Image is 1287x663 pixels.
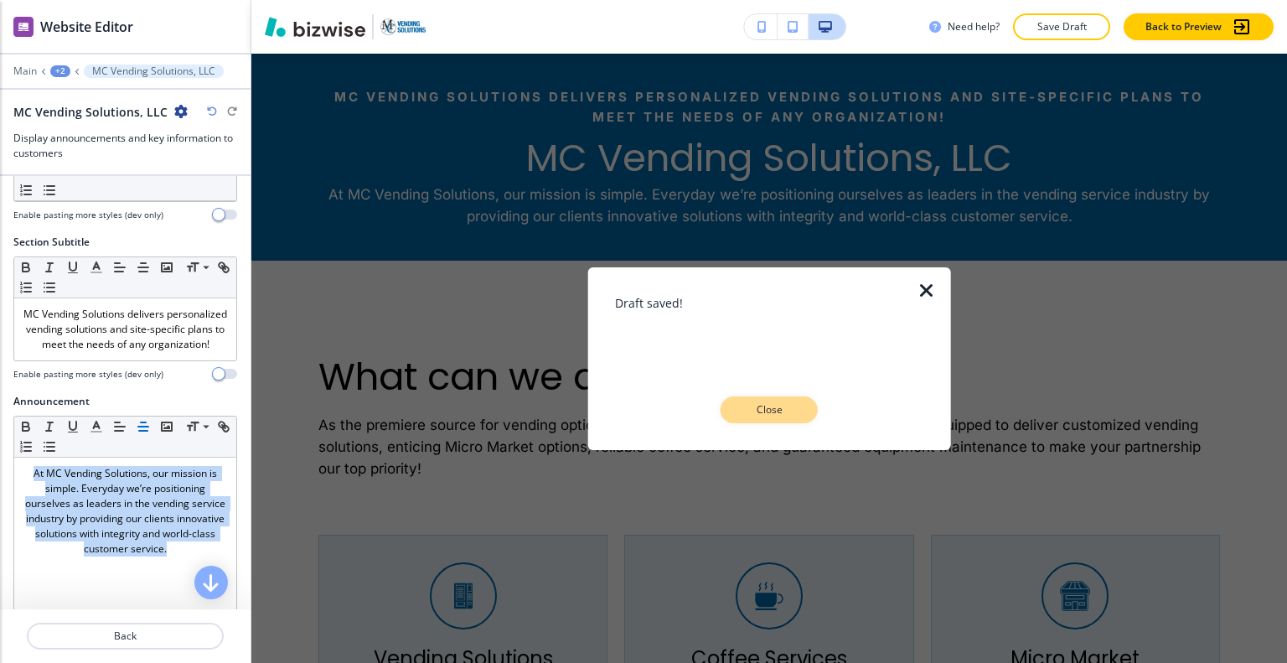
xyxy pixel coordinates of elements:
h4: Enable pasting more styles (dev only) [13,368,163,381]
p: Save Draft [1035,19,1088,34]
h2: MC Vending Solutions, LLC [13,103,168,121]
p: At MC Vending Solutions, our mission is simple. Everyday we’re positioning ourselves as leaders i... [23,466,228,557]
p: Back [28,629,222,644]
button: +2 [50,65,70,77]
img: Bizwise Logo [265,17,365,37]
p: MC Vending Solutions delivers personalized vending solutions and site-specific plans to meet the ... [23,307,228,352]
p: MC Vending Solutions, LLC [92,65,215,77]
button: Main [13,65,37,77]
h3: Need help? [948,19,1000,34]
button: Back [27,623,224,650]
button: MC Vending Solutions, LLC [84,65,224,78]
h2: Announcement [13,394,90,409]
h3: Draft saved! [615,293,924,311]
img: Your Logo [380,18,426,34]
h2: Website Editor [40,17,133,37]
button: Close [721,396,818,423]
img: editor icon [13,17,34,37]
button: Save Draft [1013,13,1110,40]
p: Close [742,402,796,417]
button: Back to Preview [1124,13,1274,40]
h3: Display announcements and key information to customers [13,131,237,161]
h4: Enable pasting more styles (dev only) [13,209,163,221]
p: Back to Preview [1145,19,1222,34]
h2: Section Subtitle [13,235,90,250]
